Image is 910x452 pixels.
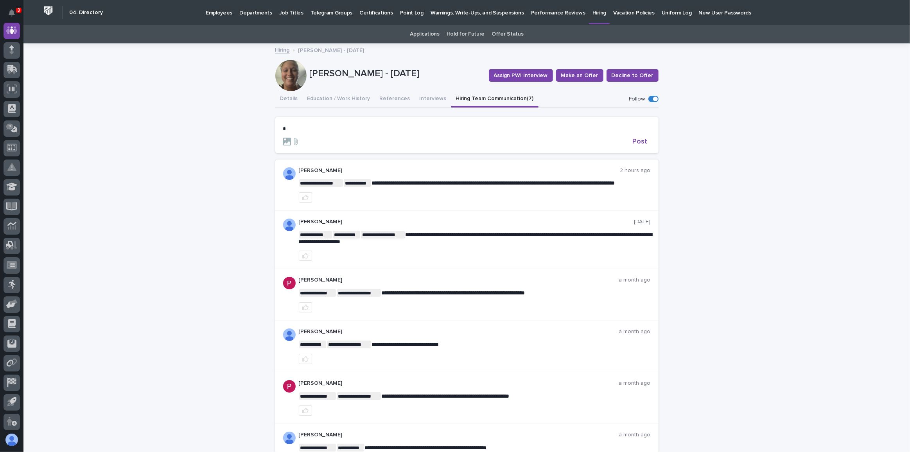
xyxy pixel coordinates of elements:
[299,380,619,387] p: [PERSON_NAME]
[283,167,296,180] img: AOh14GiWKAYVPIbfHyIkyvX2hiPF8_WCcz-HU3nlZscn=s96-c
[69,9,103,16] h2: 04. Directory
[494,72,548,79] span: Assign PWI Interview
[303,91,375,108] button: Education / Work History
[556,69,603,82] button: Make an Offer
[283,277,296,289] img: ACg8ocKZHX3kFMW1pdUq3QAW4Ce5R-N_bBP0JCN15me4FXGyTyc=s96-c
[619,432,651,438] p: a month ago
[299,328,619,335] p: [PERSON_NAME]
[633,138,648,145] span: Post
[492,25,523,43] a: Offer Status
[607,69,659,82] button: Decline to Offer
[634,219,651,225] p: [DATE]
[10,9,20,22] div: Notifications3
[283,219,296,231] img: AOh14GiWKAYVPIbfHyIkyvX2hiPF8_WCcz-HU3nlZscn=s96-c
[489,69,553,82] button: Assign PWI Interview
[299,277,619,283] p: [PERSON_NAME]
[619,277,651,283] p: a month ago
[41,4,56,18] img: Workspace Logo
[299,192,312,203] button: like this post
[283,432,296,444] img: AOh14GgPw25VOikpKNbdra9MTOgH50H-1stU9o6q7KioRA=s96-c
[299,251,312,261] button: like this post
[299,432,619,438] p: [PERSON_NAME]
[299,219,634,225] p: [PERSON_NAME]
[630,138,651,145] button: Post
[561,72,598,79] span: Make an Offer
[283,380,296,393] img: ACg8ocKZHX3kFMW1pdUq3QAW4Ce5R-N_bBP0JCN15me4FXGyTyc=s96-c
[612,72,653,79] span: Decline to Offer
[298,45,364,54] p: [PERSON_NAME] - [DATE]
[629,96,645,102] p: Follow
[4,5,20,21] button: Notifications
[415,91,451,108] button: Interviews
[310,68,483,79] p: [PERSON_NAME] - [DATE]
[283,328,296,341] img: AOh14GiWKAYVPIbfHyIkyvX2hiPF8_WCcz-HU3nlZscn=s96-c
[299,405,312,416] button: like this post
[299,354,312,364] button: like this post
[275,45,290,54] a: Hiring
[619,328,651,335] p: a month ago
[299,302,312,312] button: like this post
[375,91,415,108] button: References
[447,25,485,43] a: Hold for Future
[619,380,651,387] p: a month ago
[451,91,538,108] button: Hiring Team Communication (7)
[275,91,303,108] button: Details
[17,7,20,13] p: 3
[620,167,651,174] p: 2 hours ago
[299,167,620,174] p: [PERSON_NAME]
[410,25,440,43] a: Applications
[4,432,20,448] button: users-avatar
